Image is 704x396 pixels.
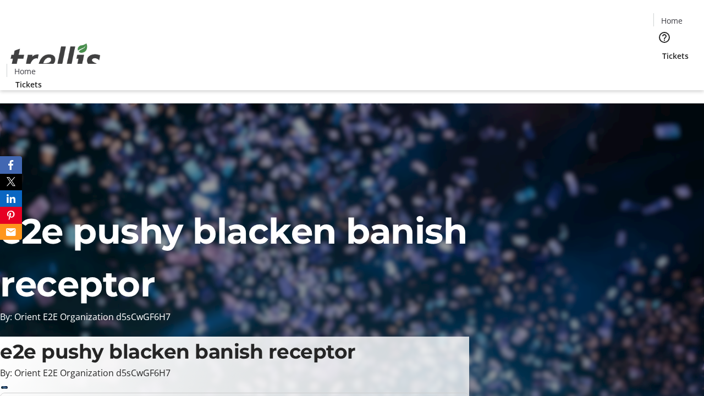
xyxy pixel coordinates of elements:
a: Home [654,15,689,26]
button: Cart [653,62,675,84]
span: Home [661,15,683,26]
a: Tickets [653,50,697,62]
img: Orient E2E Organization d5sCwGF6H7's Logo [7,31,105,86]
span: Tickets [662,50,689,62]
span: Tickets [15,79,42,90]
a: Tickets [7,79,51,90]
a: Home [7,65,42,77]
button: Help [653,26,675,48]
span: Home [14,65,36,77]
